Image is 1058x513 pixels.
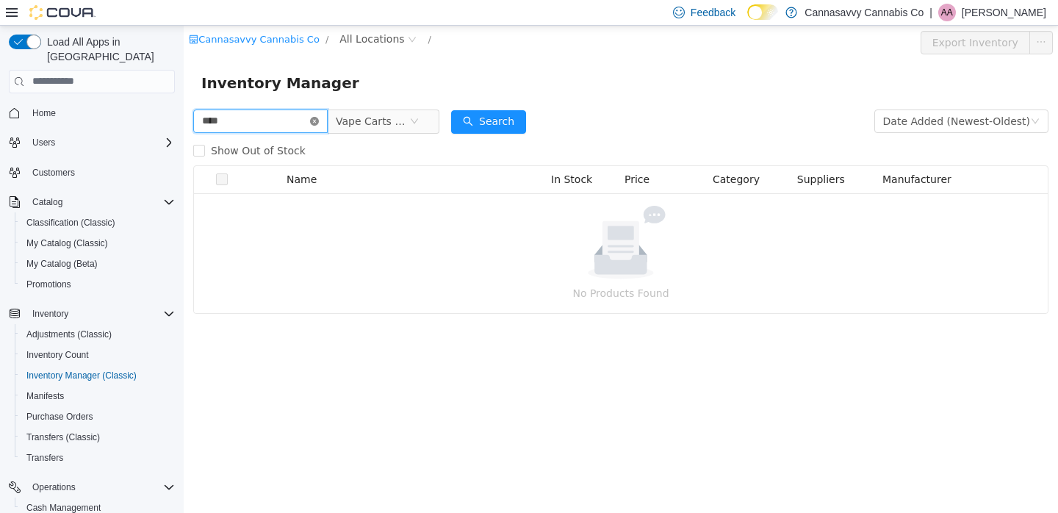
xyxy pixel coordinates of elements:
a: Manifests [21,387,70,405]
p: Cannasavvy Cannabis Co [805,4,924,21]
span: Customers [26,163,175,182]
span: In Stock [367,148,409,159]
span: Adjustments (Classic) [21,326,175,343]
span: Inventory Count [21,346,175,364]
input: Dark Mode [747,4,778,20]
button: Classification (Classic) [15,212,181,233]
button: Customers [3,162,181,183]
span: Transfers [21,449,175,467]
button: Adjustments (Classic) [15,324,181,345]
button: Users [26,134,61,151]
button: Inventory [3,304,181,324]
p: [PERSON_NAME] [962,4,1046,21]
button: Catalog [3,192,181,212]
span: / [142,8,145,19]
i: icon: close-circle [126,91,135,100]
span: Users [26,134,175,151]
span: Users [32,137,55,148]
div: Date Added (Newest-Oldest) [699,85,846,107]
span: Dark Mode [747,20,748,21]
span: Operations [32,481,76,493]
span: Inventory Manager (Classic) [21,367,175,384]
span: My Catalog (Beta) [21,255,175,273]
span: Home [32,107,56,119]
span: Manifests [26,390,64,402]
button: Transfers [15,448,181,468]
span: Manifests [21,387,175,405]
span: Classification (Classic) [26,217,115,229]
span: Show Out of Stock [21,119,128,131]
span: Vape Carts & Disposables [152,85,226,107]
a: Classification (Classic) [21,214,121,232]
span: Transfers (Classic) [21,428,175,446]
span: Manufacturer [699,148,768,159]
button: Transfers (Classic) [15,427,181,448]
img: Cova [29,5,96,20]
span: Inventory Manager (Classic) [26,370,137,381]
span: Transfers [26,452,63,464]
button: Purchase Orders [15,406,181,427]
span: Inventory Count [26,349,89,361]
span: Catalog [32,196,62,208]
a: icon: shopCannasavvy Cannabis Co [5,8,136,19]
span: Name [103,148,133,159]
span: Adjustments (Classic) [26,329,112,340]
span: Purchase Orders [21,408,175,426]
span: Promotions [21,276,175,293]
span: Suppliers [613,148,661,159]
div: Andrew Almeida [938,4,956,21]
button: My Catalog (Beta) [15,254,181,274]
a: Adjustments (Classic) [21,326,118,343]
span: AA [941,4,953,21]
button: Export Inventory [737,5,846,29]
span: / [245,8,248,19]
a: Inventory Count [21,346,95,364]
button: Inventory Manager (Classic) [15,365,181,386]
p: No Products Found [28,259,846,276]
button: Manifests [15,386,181,406]
span: Classification (Classic) [21,214,175,232]
a: Purchase Orders [21,408,99,426]
span: Home [26,104,175,122]
span: My Catalog (Classic) [21,234,175,252]
button: My Catalog (Classic) [15,233,181,254]
span: Purchase Orders [26,411,93,423]
a: Transfers [21,449,69,467]
p: | [929,4,932,21]
a: My Catalog (Classic) [21,234,114,252]
a: Customers [26,164,81,182]
a: Transfers (Classic) [21,428,106,446]
button: Home [3,102,181,123]
button: Operations [3,477,181,498]
span: Price [441,148,466,159]
button: icon: ellipsis [846,5,869,29]
i: icon: shop [5,9,15,18]
span: My Catalog (Classic) [26,237,108,249]
button: Promotions [15,274,181,295]
span: Feedback [691,5,735,20]
span: My Catalog (Beta) [26,258,98,270]
span: Inventory [26,305,175,323]
button: Operations [26,478,82,496]
span: Load All Apps in [GEOGRAPHIC_DATA] [41,35,175,64]
span: Promotions [26,279,71,290]
span: Customers [32,167,75,179]
span: Inventory [32,308,68,320]
button: Inventory [26,305,74,323]
a: Promotions [21,276,77,293]
button: Users [3,132,181,153]
span: Category [529,148,576,159]
span: Operations [26,478,175,496]
span: Inventory Manager [18,46,184,69]
span: Transfers (Classic) [26,431,100,443]
i: icon: down [847,91,856,101]
a: Inventory Manager (Classic) [21,367,143,384]
a: My Catalog (Beta) [21,255,104,273]
span: All Locations [156,5,220,21]
span: Catalog [26,193,175,211]
button: Inventory Count [15,345,181,365]
button: icon: searchSearch [267,85,342,108]
button: Catalog [26,193,68,211]
a: Home [26,104,62,122]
